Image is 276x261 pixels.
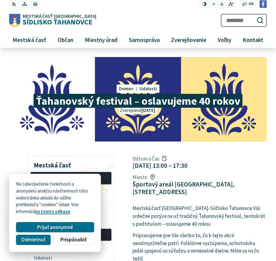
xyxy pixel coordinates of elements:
[133,162,188,169] figcaption: [DATE] 13:00 – 17:30
[35,208,70,214] a: na tomto odkaze
[16,235,50,245] button: Odmietnuť
[55,31,75,48] span: Občan
[259,0,267,8] img: Prejsť na Facebook stránku
[21,237,45,243] span: Odmietnuť
[241,31,266,48] span: Kontakt
[142,107,155,113] span: [DATE]
[127,31,162,48] span: Samospráva
[23,14,96,18] span: Mestská časť [GEOGRAPHIC_DATA]
[133,180,267,196] figcaption: Športový areál [GEOGRAPHIC_DATA], [STREET_ADDRESS]
[30,157,111,170] h3: Mestská časť
[10,31,48,48] span: Mestská časť
[81,31,121,48] a: Miestny úrad
[9,14,20,27] img: Prejsť na domovskú stránku
[119,86,133,91] span: Domov
[16,181,94,215] p: Na zabezpečenie funkčnosti a anonymnú analýzu návštevnosti táto webstránka ukladá do vášho prehli...
[214,31,235,48] a: Voľby
[239,31,267,48] a: Kontakt
[20,14,96,26] span: Sídlisko Ťahanovce
[169,31,209,48] span: Zverejňovanie
[9,14,96,27] a: Logo Sídlisko Ťahanovce, prejsť na domovskú stránku.
[34,94,242,108] span: Ťahanovský festival – oslavujeme 40 rokov
[34,173,108,183] span: Všeobecné info
[119,107,157,114] p: Zverejnené .
[54,31,77,48] a: Občan
[133,205,267,228] p: Mestská časť [GEOGRAPHIC_DATA]-Sídlisko Ťahanovce Vás srdečne pozýva na už tradičný Ťahanovský fe...
[168,31,210,48] a: Zverejňovanie
[60,237,86,243] span: Prispôsobiť
[82,31,120,48] span: Miestny úrad
[249,1,254,7] span: EN
[125,31,163,48] a: Samospráva
[16,222,94,232] button: Prijať anonymné
[140,86,157,91] a: Udalosti
[30,172,111,184] a: Všeobecné info
[53,235,94,245] button: Prispôsobiť
[247,1,255,7] a: EN
[216,31,234,48] span: Voľby
[119,86,140,91] a: Domov
[133,155,188,162] span: Dátum a Čas
[37,224,73,231] span: Prijať anonymné
[133,174,267,180] span: Miesto
[9,31,50,48] a: Mestská časť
